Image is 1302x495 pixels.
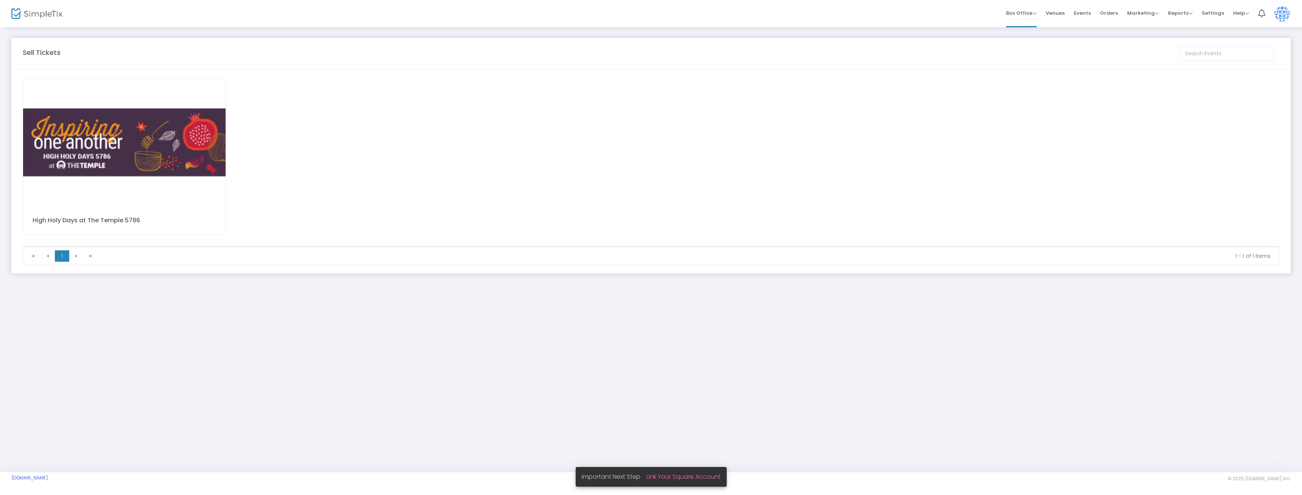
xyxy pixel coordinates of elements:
span: © 2025 [DOMAIN_NAME] Inc. [1228,476,1291,482]
kendo-pager-info: 1 - 1 of 1 items [103,252,1271,260]
span: Events [1074,3,1091,23]
m-panel-title: Sell Tickets [23,47,61,58]
span: Orders [1100,3,1118,23]
img: TPL-HHD-emailHeader.png [23,78,226,206]
span: Marketing [1127,9,1159,17]
span: Page 1 [55,250,69,262]
input: Search Events [1179,46,1274,61]
span: Venues [1046,3,1065,23]
span: Important Next Step [582,472,646,481]
div: Data table [23,247,1279,247]
div: High Holy Days at The Temple 5786 [33,216,216,225]
span: Help [1233,9,1249,17]
span: Box Office [1006,9,1037,17]
a: Link Your Square Account [646,472,721,481]
a: [DOMAIN_NAME] [11,475,48,481]
span: Settings [1202,3,1224,23]
span: Reports [1168,9,1193,17]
